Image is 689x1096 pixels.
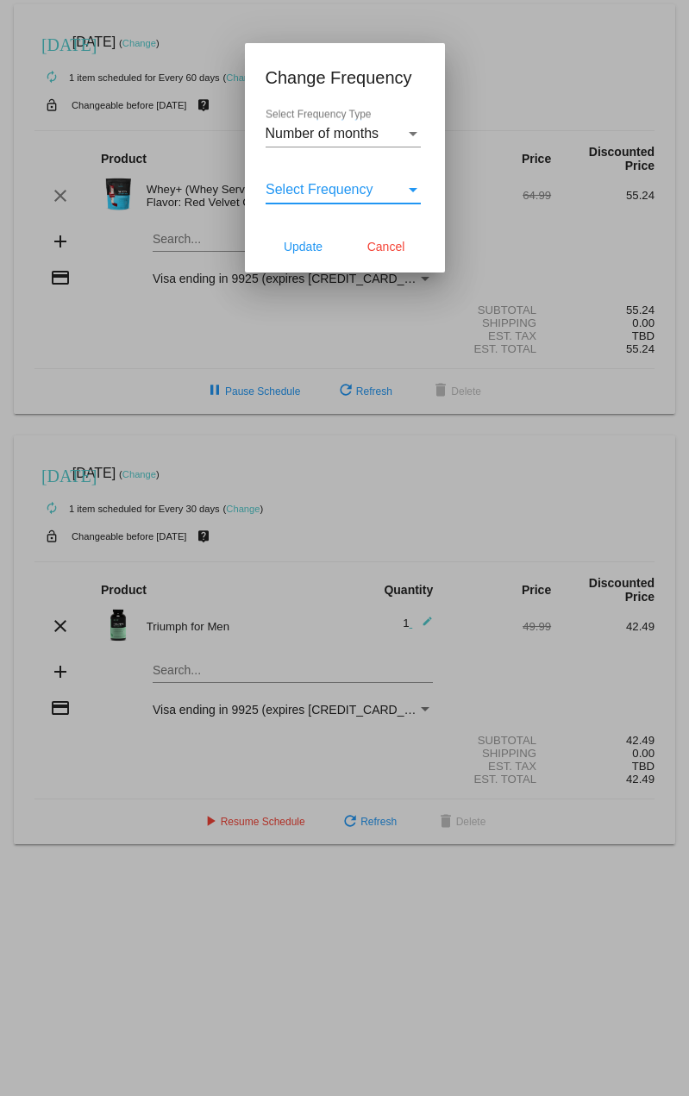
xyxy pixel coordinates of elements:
h1: Change Frequency [266,64,424,91]
span: Number of months [266,126,379,141]
button: Update [266,231,341,262]
span: Select Frequency [266,182,373,197]
span: Update [284,240,323,254]
button: Cancel [348,231,424,262]
mat-select: Select Frequency Type [266,126,421,141]
mat-select: Select Frequency [266,182,421,197]
span: Cancel [367,240,405,254]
